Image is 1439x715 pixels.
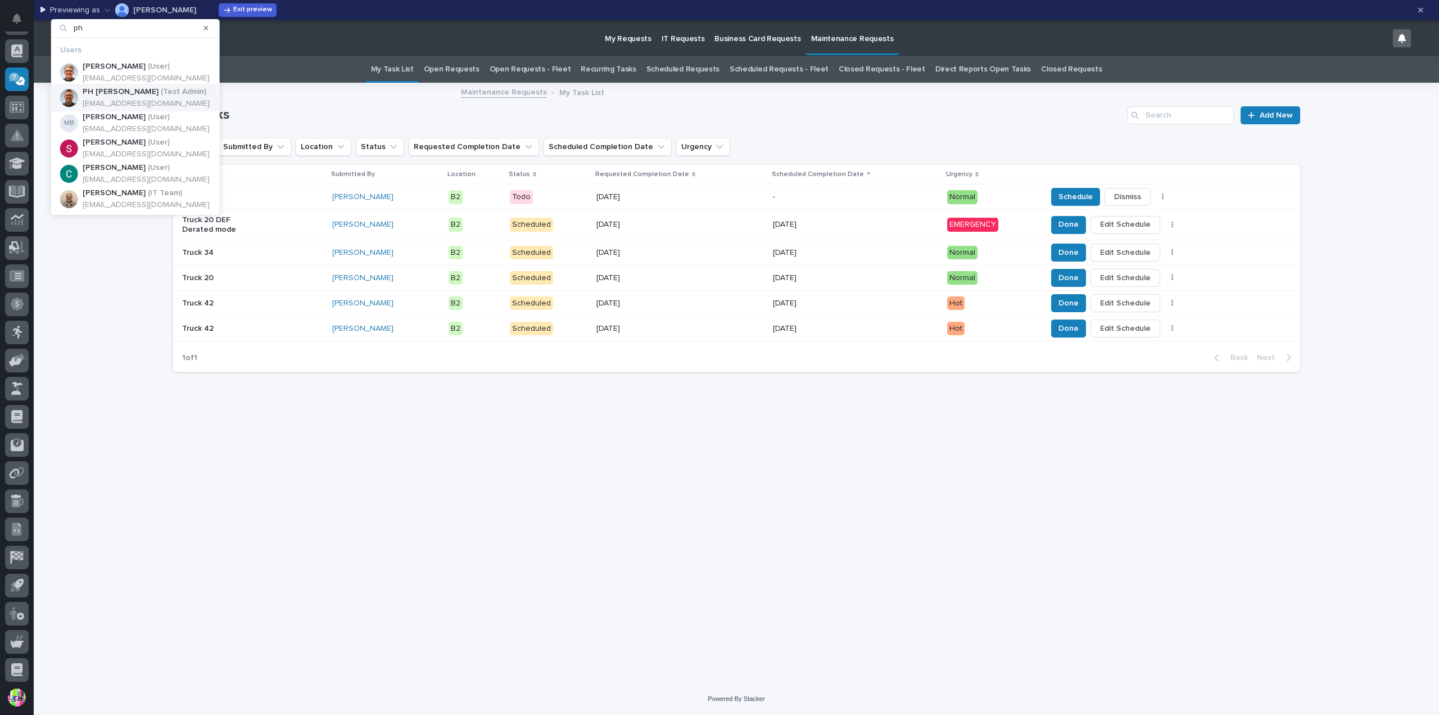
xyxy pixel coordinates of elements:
[1058,190,1093,204] span: Schedule
[14,14,29,32] div: Notifications
[1241,106,1300,124] a: Add New
[1252,353,1300,363] button: Next
[1100,322,1151,335] span: Edit Schedule
[22,223,31,232] img: 1736555164131-43832dd5-751b-4058-ba23-39d91318e5a0
[1051,294,1086,312] button: Done
[806,20,899,53] a: Maintenance Requests
[772,168,864,181] p: Scheduled Completion Date
[657,20,710,55] a: IT Requests
[510,218,553,232] div: Scheduled
[83,188,146,198] p: [PERSON_NAME]
[83,124,210,134] p: [EMAIL_ADDRESS][DOMAIN_NAME]
[64,114,74,132] div: Matt Beachy
[60,165,78,183] img: Christopher Palazzolo
[1058,246,1079,259] span: Done
[773,324,853,334] p: [DATE]
[773,273,853,283] p: [DATE]
[596,248,677,258] p: [DATE]
[1114,190,1141,204] span: Dismiss
[1051,269,1086,287] button: Done
[947,322,965,336] div: Hot
[509,168,530,181] p: Status
[947,190,978,204] div: Normal
[811,20,894,44] p: Maintenance Requests
[148,163,170,173] p: ( User )
[1205,353,1252,363] button: Back
[1100,218,1151,231] span: Edit Schedule
[773,220,853,230] p: [DATE]
[24,125,44,145] img: 4614488137333_bcb353cd0bb836b1afe7_72.png
[332,220,393,230] a: [PERSON_NAME]
[93,192,97,201] span: •
[93,222,97,231] span: •
[596,273,677,283] p: [DATE]
[22,269,61,280] span: Help Docs
[646,56,719,83] a: Scheduled Requests
[1090,216,1160,234] button: Edit Schedule
[332,324,393,334] a: [PERSON_NAME]
[5,7,29,30] button: Notifications
[596,324,677,334] p: [DATE]
[35,192,91,201] span: [PERSON_NAME]
[1090,244,1160,262] button: Edit Schedule
[596,299,677,308] p: [DATE]
[51,136,155,145] div: We're available if you need us!
[83,150,210,159] p: [EMAIL_ADDRESS][DOMAIN_NAME]
[11,164,75,173] div: Past conversations
[79,296,136,305] a: Powered byPylon
[449,322,463,336] div: B2
[461,85,547,98] a: Maintenance Requests
[11,11,34,33] img: Stacker
[1058,271,1079,285] span: Done
[51,84,220,112] div: PH HelmuthPH [PERSON_NAME](Test Admin)[EMAIL_ADDRESS][DOMAIN_NAME]
[773,299,853,308] p: [DATE]
[11,181,29,199] img: Brittany
[449,271,463,285] div: B2
[1127,106,1234,124] input: Search
[709,20,806,55] a: Business Card Requests
[605,20,651,44] p: My Requests
[947,296,965,311] div: Hot
[173,290,1300,316] tr: Truck 42[PERSON_NAME] B2Scheduled[DATE][DATE]HotDoneEdit Schedule
[173,240,1300,265] tr: Truck 34[PERSON_NAME] B2Scheduled[DATE][DATE]NormalDoneEdit Schedule
[447,168,476,181] p: Location
[83,138,146,147] p: [PERSON_NAME]
[356,138,404,156] button: Status
[83,163,146,173] p: [PERSON_NAME]
[51,125,184,136] div: Start new chat
[148,62,170,71] p: ( User )
[115,3,129,17] img: Norm Hurt
[331,168,375,181] p: Submitted By
[490,56,571,83] a: Open Requests - Fleet
[50,6,100,15] p: Previewing as
[510,271,553,285] div: Scheduled
[449,218,463,232] div: B2
[191,128,205,142] button: Start new chat
[449,190,463,204] div: B2
[174,161,205,175] button: See all
[510,246,553,260] div: Scheduled
[173,265,1300,290] tr: Truck 20[PERSON_NAME] B2Scheduled[DATE][DATE]NormalDoneEdit Schedule
[1051,320,1086,338] button: Done
[83,87,159,97] p: PH [PERSON_NAME]
[51,59,220,87] div: Paul Hershberger[PERSON_NAME](User)[EMAIL_ADDRESS][DOMAIN_NAME]
[219,3,277,17] button: Exit preview
[233,6,272,15] span: Exit preview
[1100,271,1151,285] span: Edit Schedule
[5,686,29,709] button: users-avatar
[708,695,764,702] a: Powered By Stacker
[182,273,263,283] p: Truck 20
[947,271,978,285] div: Normal
[11,62,205,80] p: How can we help?
[947,218,998,232] div: EMERGENCY
[182,215,263,235] p: Truck 20 DEF Derated mode
[1260,111,1293,119] span: Add New
[773,248,853,258] p: [DATE]
[332,299,393,308] a: [PERSON_NAME]
[1257,353,1282,363] span: Next
[35,222,91,231] span: [PERSON_NAME]
[83,74,210,83] p: [EMAIL_ADDRESS][DOMAIN_NAME]
[182,192,263,202] p: Truck 36
[1090,320,1160,338] button: Edit Schedule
